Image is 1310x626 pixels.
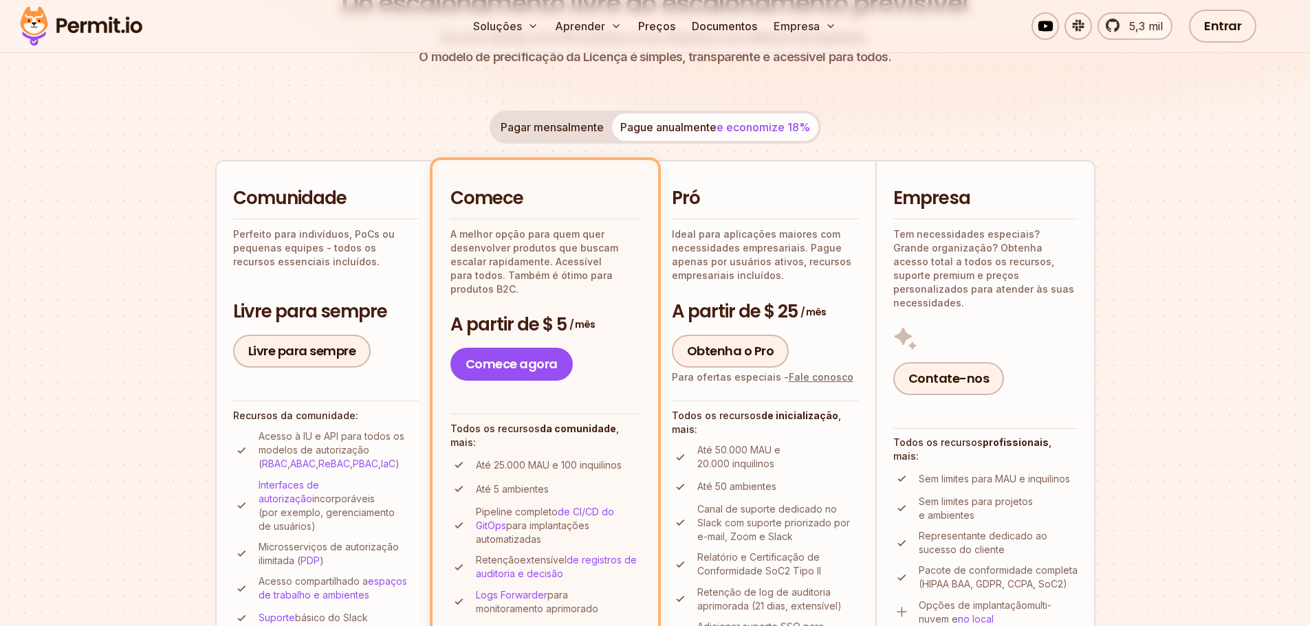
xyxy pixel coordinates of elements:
a: ABAC [290,458,316,469]
font: Para ofertas especiais - [672,371,789,383]
font: Até 25.000 MAU e 100 inquilinos [476,459,622,471]
font: , mais: [893,436,1051,462]
a: Comece agora [450,348,573,381]
font: Contate-nos [908,370,990,387]
font: Obtenha o Pro [687,342,774,359]
font: Todos os recursos [893,436,983,448]
font: Relatório e Certificação de Conformidade SoC2 Tipo II [697,551,821,577]
font: para monitoramento aprimorado [476,589,598,614]
font: Tem necessidades especiais? Grande organização? Obtenha acesso total a todos os recursos, suporte... [893,228,1074,309]
font: , [378,458,381,469]
a: RBAC [262,458,287,469]
font: ) [395,458,400,469]
button: Soluções [468,12,544,40]
font: Até 5 ambientes [476,483,549,495]
font: A partir de $ 5 [450,312,567,337]
font: , [316,458,318,469]
a: Documentos [686,12,763,40]
a: Contate-nos [893,362,1005,395]
font: de inicialização [761,410,838,421]
a: IaC [381,458,395,469]
a: de CI/CD do GitOps [476,506,614,531]
font: / mês [800,305,826,319]
font: Até 50.000 MAU e 20.000 inquilinos [697,444,780,469]
font: PDP [301,555,320,566]
font: incorporáveis [312,493,375,504]
a: Interfaces de autorização [259,479,319,504]
font: Soluções [473,19,522,33]
font: Acesso compartilhado a [259,575,368,587]
font: Entrar [1204,17,1241,34]
font: O modelo de precificação da Licença é simples, transparente e acessível para todos. [419,49,891,64]
font: , [287,458,290,469]
button: Empresa [768,12,842,40]
font: , mais: [450,423,619,448]
a: ReBAC [318,458,350,469]
font: Todos os recursos [450,423,540,434]
a: Preços [633,12,681,40]
a: PBAC [353,458,378,469]
font: Opções de implantação [919,599,1027,611]
font: Representante dedicado ao sucesso do cliente [919,530,1047,555]
button: Pagar mensalmente [492,113,612,141]
font: , mais: [672,410,841,435]
font: básico do Slack [295,612,368,623]
a: Livre para sempre [233,335,371,368]
img: Logotipo da permissão [14,3,149,49]
font: Acesso à IU e API para todos os modelos de autorização ( [259,430,404,469]
font: Pagar mensalmente [501,120,604,134]
font: Preços [638,19,675,33]
a: 5,3 mil [1098,12,1172,40]
font: ​​(por exemplo, gerenciamento de usuários) [259,506,395,532]
font: Empresa [774,19,820,33]
font: Todos os recursos [672,410,761,421]
font: Até 50 ambientes [697,480,776,492]
a: no local [958,613,994,625]
font: Microsserviços de autorização ilimitada ( [259,541,399,566]
font: Retenção de log de auditoria aprimorada (21 dias, extensível) [697,586,842,612]
font: 5,3 mil [1129,19,1163,33]
font: Comece agora [466,355,558,372]
a: Suporte [259,612,295,623]
font: Pró [672,186,700,210]
font: Livre para sempre [233,299,387,324]
a: Fale conosco [789,371,853,383]
font: Pipeline completo [476,506,558,517]
font: Livre para sempre [248,342,356,359]
a: Logs Forwarder [476,589,547,601]
font: A partir de $ 25 [672,299,798,324]
font: Pacote de conformidade completa (HIPAA BAA, GDPR, CCPA, SoC2) [919,564,1078,590]
button: Aprender [549,12,627,40]
font: Canal de suporte dedicado no Slack com suporte priorizado por e-mail, Zoom e Slack [697,503,850,542]
font: multi-nuvem e [919,599,1051,625]
font: Comece [450,186,523,210]
font: / mês [569,317,595,331]
font: profissionais [983,436,1049,448]
font: Ideal para aplicações maiores com necessidades empresariais. Pague apenas por usuários ativos, re... [672,228,851,281]
font: A melhor opção para quem quer desenvolver produtos que buscam escalar rapidamente. Acessível para... [450,228,618,295]
font: Comunidade [233,186,347,210]
font: Sem limites para MAU e inquilinos [919,473,1070,484]
font: para implantações automatizadas [476,519,589,545]
font: Documentos [692,19,757,33]
font: da comunidade [540,423,616,434]
a: Entrar [1189,10,1256,43]
font: Retenção [476,554,520,566]
font: Recursos da comunidade: [233,410,358,421]
font: Sem limites para projetos e ambientes [919,495,1033,521]
font: Perfeito para indivíduos, PoCs ou pequenas equipes - todos os recursos essenciais incluídos. [233,228,395,267]
font: ) [320,555,324,566]
a: Obtenha o Pro [672,335,789,368]
font: Empresa [893,186,970,210]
